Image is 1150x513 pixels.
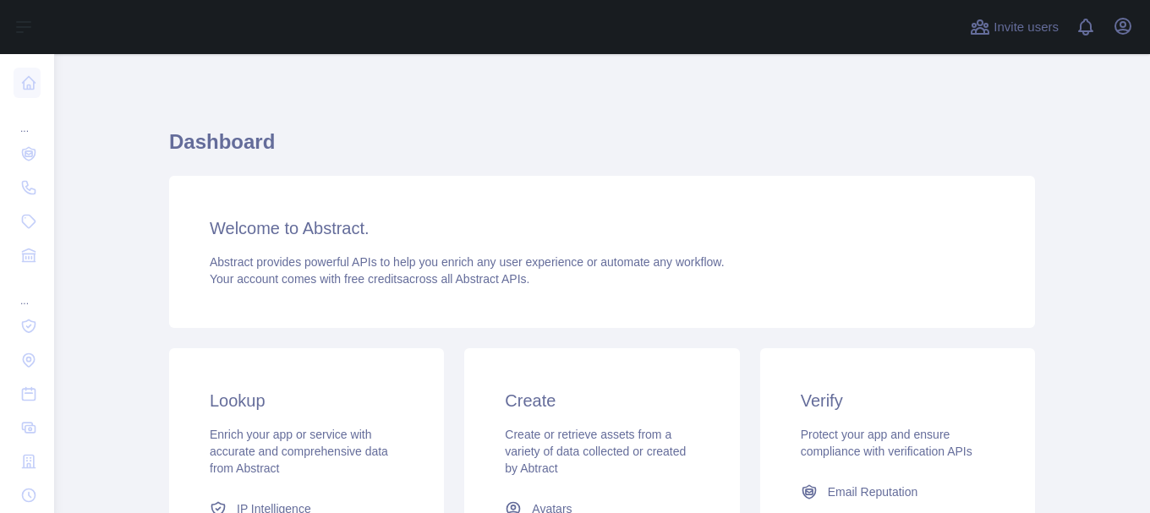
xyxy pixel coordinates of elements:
span: Abstract provides powerful APIs to help you enrich any user experience or automate any workflow. [210,255,725,269]
span: Enrich your app or service with accurate and comprehensive data from Abstract [210,428,388,475]
h3: Welcome to Abstract. [210,216,994,240]
h3: Create [505,389,698,412]
div: ... [14,101,41,135]
span: Invite users [994,18,1059,37]
span: Create or retrieve assets from a variety of data collected or created by Abtract [505,428,686,475]
div: ... [14,274,41,308]
h1: Dashboard [169,128,1035,169]
h3: Verify [801,389,994,412]
span: Email Reputation [828,483,918,500]
a: Email Reputation [794,477,1001,507]
h3: Lookup [210,389,403,412]
span: Your account comes with across all Abstract APIs. [210,272,529,286]
span: Protect your app and ensure compliance with verification APIs [801,428,972,458]
button: Invite users [967,14,1062,41]
span: free credits [344,272,402,286]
